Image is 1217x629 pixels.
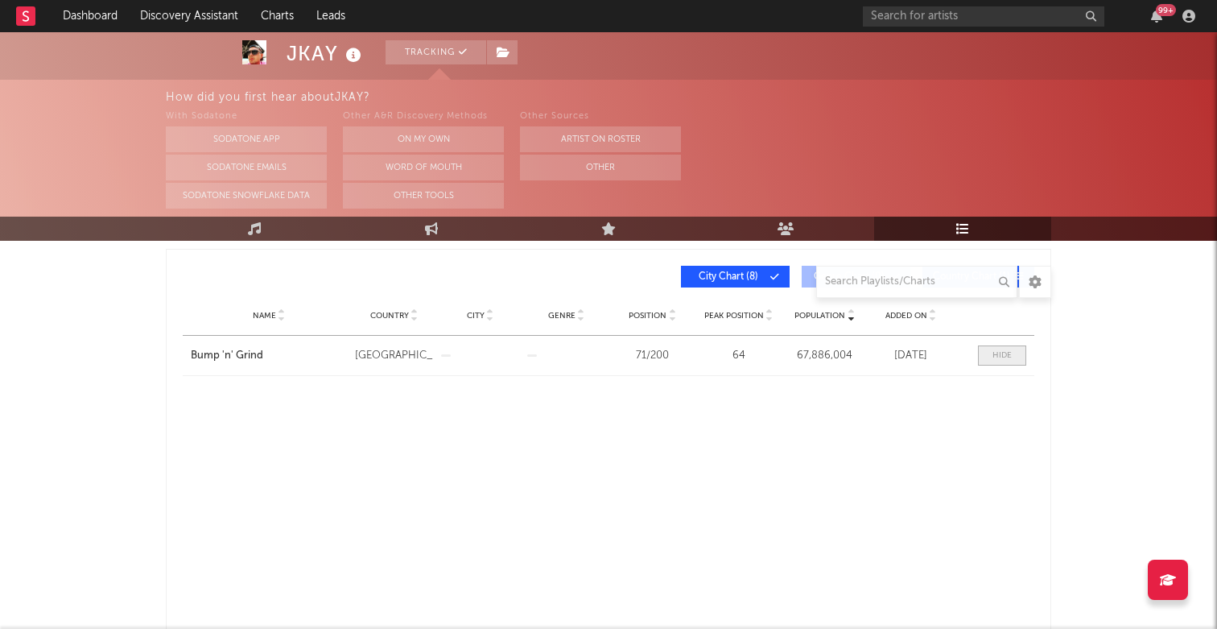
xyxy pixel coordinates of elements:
div: 99 + [1156,4,1176,16]
div: 67,886,004 [786,348,864,364]
span: Peak Position [704,311,764,321]
div: With Sodatone [166,107,327,126]
button: City Chart(8) [681,266,790,288]
button: Genre Chart(0) [802,266,910,288]
button: 99+ [1151,10,1162,23]
a: Bump 'n' Grind [191,348,347,364]
div: [GEOGRAPHIC_DATA] [355,348,433,364]
span: Added On [885,311,927,321]
button: Sodatone Emails [166,155,327,180]
button: Other Tools [343,183,504,209]
span: Position [629,311,666,321]
button: Tracking [386,40,486,64]
button: Sodatone App [166,126,327,152]
button: Other [520,155,681,180]
span: Population [794,311,845,321]
span: Name [253,311,276,321]
span: Genre [548,311,575,321]
div: [DATE] [872,348,950,364]
span: Country [370,311,409,321]
button: Sodatone Snowflake Data [166,183,327,209]
button: Word Of Mouth [343,155,504,180]
span: City [467,311,485,321]
div: Other Sources [520,107,681,126]
input: Search Playlists/Charts [816,266,1017,298]
div: 71 / 200 [613,348,691,364]
span: City Chart ( 8 ) [691,272,765,282]
div: Other A&R Discovery Methods [343,107,504,126]
input: Search for artists [863,6,1104,27]
div: 64 [699,348,778,364]
div: How did you first hear about JKAY ? [166,88,1217,107]
button: On My Own [343,126,504,152]
div: JKAY [287,40,365,67]
button: Artist on Roster [520,126,681,152]
span: Genre Chart ( 0 ) [812,272,886,282]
